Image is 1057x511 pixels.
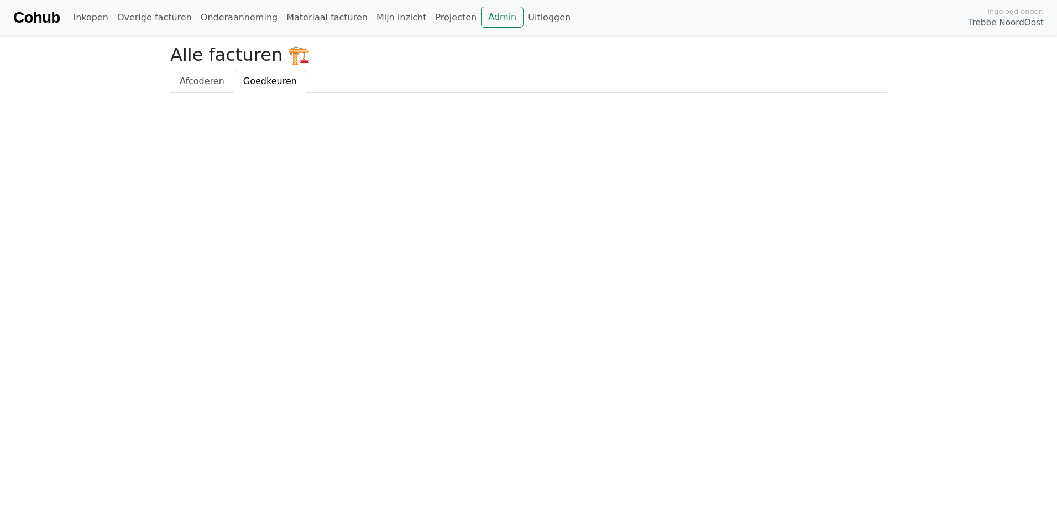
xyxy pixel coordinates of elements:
[180,76,224,86] span: Afcoderen
[431,7,481,29] a: Projecten
[170,44,887,65] h2: Alle facturen 🏗️
[113,7,196,29] a: Overige facturen
[282,7,372,29] a: Materiaal facturen
[13,4,60,31] a: Cohub
[69,7,112,29] a: Inkopen
[372,7,431,29] a: Mijn inzicht
[243,76,297,86] span: Goedkeuren
[481,7,524,28] a: Admin
[234,70,306,93] a: Goedkeuren
[196,7,282,29] a: Onderaanneming
[170,70,234,93] a: Afcoderen
[524,7,575,29] a: Uitloggen
[969,17,1044,29] span: Trebbe NoordOost
[987,6,1044,17] span: Ingelogd onder:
